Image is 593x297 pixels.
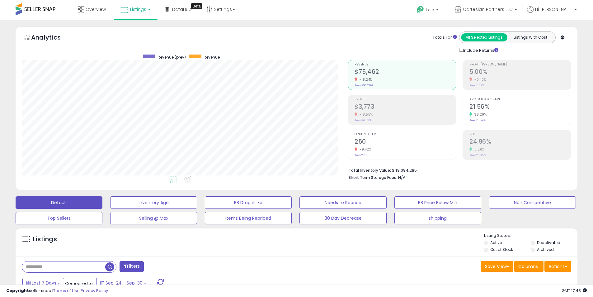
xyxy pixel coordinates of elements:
[355,133,456,136] span: Ordered Items
[394,196,481,209] button: BB Price Below Min
[110,212,197,224] button: Selling @ Max
[299,196,386,209] button: Needs to Reprice
[65,280,94,286] span: Compared to:
[469,103,571,112] h2: 21.56%
[32,280,56,286] span: Last 7 Days
[469,138,571,146] h2: 24.96%
[469,133,571,136] span: ROI
[191,3,202,9] div: Tooltip anchor
[355,63,456,66] span: Revenue
[490,247,513,252] label: Out of Stock
[426,7,434,12] span: Help
[472,77,486,82] small: -0.40%
[355,68,456,77] h2: $75,462
[86,6,106,12] span: Overview
[355,153,366,157] small: Prev: 276
[357,147,371,152] small: -9.42%
[355,103,456,112] h2: $3,773
[507,33,553,41] button: Listings With Cost
[469,98,571,101] span: Avg. Buybox Share
[172,6,192,12] span: DataHub
[417,6,424,13] i: Get Help
[16,212,102,224] button: Top Sellers
[6,288,29,294] strong: Copyright
[469,84,484,87] small: Prev: 5.02%
[481,261,513,272] button: Save View
[106,280,143,286] span: Sep-24 - Sep-30
[484,233,577,239] p: Listing States:
[461,33,507,41] button: All Selected Listings
[31,33,73,43] h5: Analytics
[527,6,577,20] a: Hi [PERSON_NAME]
[349,168,391,173] b: Total Inventory Value:
[96,278,150,288] button: Sep-24 - Sep-30
[355,84,373,87] small: Prev: $92,294
[349,175,397,180] b: Short Term Storage Fees:
[463,6,513,12] span: Cartesian Partners LLC
[205,212,292,224] button: Items Being Repriced
[537,247,554,252] label: Archived
[355,118,371,122] small: Prev: $4,633
[22,278,64,288] button: Last 7 Days
[130,6,146,12] span: Listings
[355,98,456,101] span: Profit
[469,63,571,66] span: Profit [PERSON_NAME]
[562,288,587,294] span: 2025-10-8 17:43 GMT
[490,240,502,245] label: Active
[16,196,102,209] button: Default
[469,68,571,77] h2: 5.00%
[469,153,486,157] small: Prev: 23.49%
[394,212,481,224] button: shipping
[205,196,292,209] button: BB Drop in 7d
[472,112,487,117] small: 38.29%
[544,261,571,272] button: Actions
[81,288,108,294] a: Privacy Policy
[489,196,576,209] button: Non Competitive
[53,288,80,294] a: Terms of Use
[518,263,538,270] span: Columns
[454,46,506,54] div: Include Returns
[110,196,197,209] button: Inventory Age
[158,55,186,60] span: Revenue (prev)
[537,240,560,245] label: Deactivated
[535,6,572,12] span: Hi [PERSON_NAME]
[120,261,144,272] button: Filters
[472,147,485,152] small: 6.26%
[398,175,406,180] span: N/A
[33,235,57,244] h5: Listings
[514,261,544,272] button: Columns
[204,55,220,60] span: Revenue
[433,35,457,41] div: Totals For
[357,77,373,82] small: -18.24%
[412,1,445,20] a: Help
[357,112,373,117] small: -18.55%
[349,166,567,174] li: $49,094,285
[299,212,386,224] button: 30 Day Decrease
[6,288,108,294] div: seller snap | |
[355,138,456,146] h2: 250
[469,118,486,122] small: Prev: 15.59%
